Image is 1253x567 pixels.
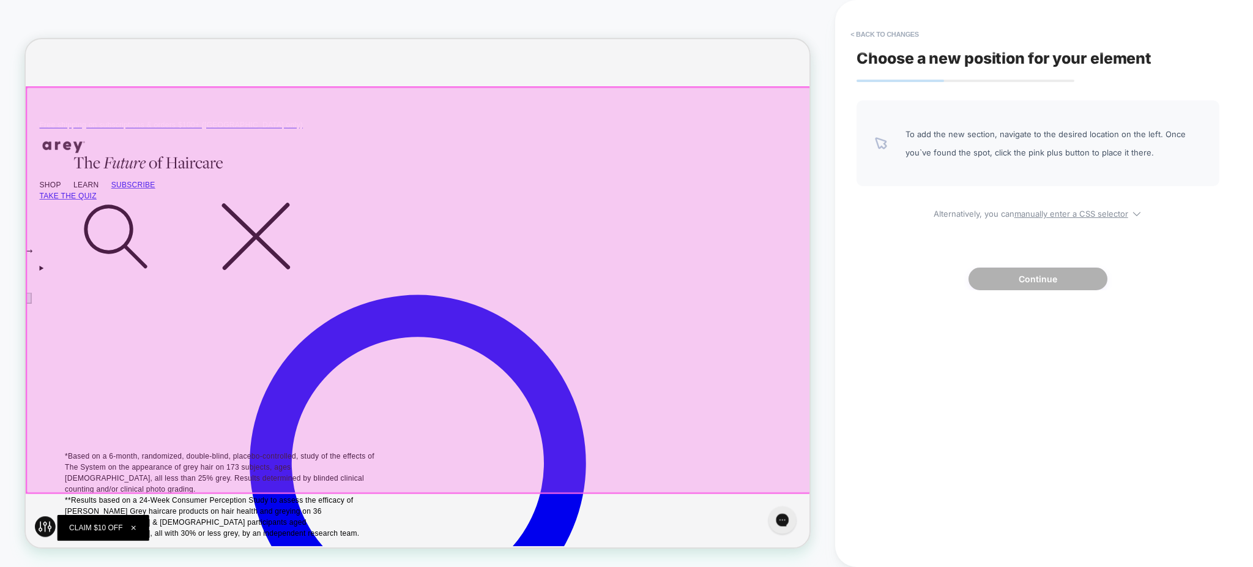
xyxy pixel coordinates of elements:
[857,205,1219,219] span: Alternatively, you can
[857,49,1151,67] span: Choose a new position for your element
[6,4,43,41] button: Open gorgias live chat
[905,125,1201,162] span: To add the new section, navigate to the desired location on the left. Once you`ve found the spot,...
[875,137,887,149] img: pointer
[969,268,1107,290] button: Continue
[844,24,925,44] button: < Back to changes
[1014,209,1128,219] u: manually enter a CSS selector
